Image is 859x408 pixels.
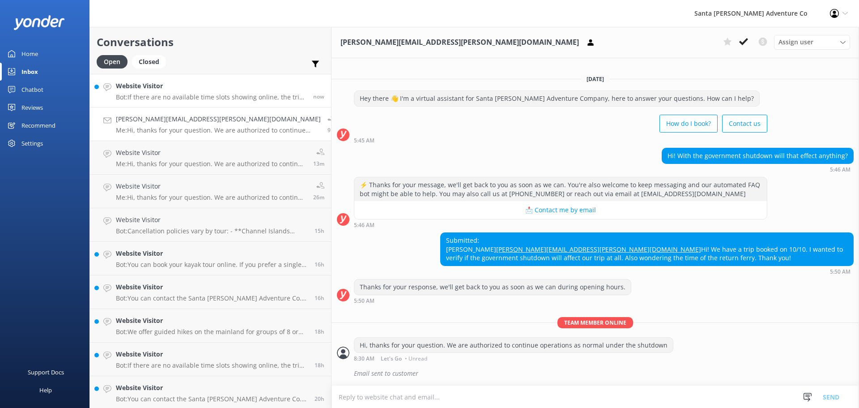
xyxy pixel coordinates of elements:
div: Oct 01 2025 05:45am (UTC -07:00) America/Tijuana [354,137,767,143]
h4: Website Visitor [116,349,308,359]
div: Support Docs [28,363,64,381]
a: Website VisitorBot:Cancellation policies vary by tour: - **Channel Islands tours**: Full refunds ... [90,208,331,242]
div: Closed [132,55,166,69]
h4: Website Visitor [116,282,308,292]
span: Sep 30 2025 04:00pm (UTC -07:00) America/Tijuana [315,294,324,302]
div: Settings [21,134,43,152]
span: Sep 30 2025 04:38pm (UTC -07:00) America/Tijuana [315,261,324,268]
a: Website VisitorMe:Hi, thanks for your question. We are authorized to continue operations as norma... [90,141,331,175]
p: Bot: If there are no available time slots showing online, the trip is likely full. You can reach ... [116,93,306,101]
button: How do I book? [659,115,718,133]
strong: 5:45 AM [354,138,374,143]
h4: Website Visitor [116,316,308,326]
div: Oct 01 2025 05:46am (UTC -07:00) America/Tijuana [354,222,767,228]
span: Oct 01 2025 08:30am (UTC -07:00) America/Tijuana [327,126,336,134]
div: Recommend [21,116,55,134]
button: Contact us [722,115,767,133]
span: Let's Go [381,356,402,361]
span: Sep 30 2025 12:01pm (UTC -07:00) America/Tijuana [315,395,324,403]
div: Inbox [21,63,38,81]
span: Sep 30 2025 05:31pm (UTC -07:00) America/Tijuana [315,227,324,235]
span: Assign user [778,37,813,47]
span: Sep 30 2025 02:25pm (UTC -07:00) America/Tijuana [315,328,324,335]
div: Oct 01 2025 05:50am (UTC -07:00) America/Tijuana [440,268,854,275]
div: Thanks for your response, we'll get back to you as soon as we can during opening hours. [354,279,631,295]
div: Email sent to customer [354,366,854,381]
a: [PERSON_NAME][EMAIL_ADDRESS][PERSON_NAME][DOMAIN_NAME] [496,245,701,253]
a: Website VisitorBot:You can book your kayak tour online. If you prefer a single kayak, make a note... [90,242,331,275]
div: Chatbot [21,81,43,99]
a: Closed [132,56,170,66]
p: Me: Hi, thanks for your question. We are authorized to continue operations as normal under the sh... [116,193,306,202]
div: 2025-10-01T15:34:21.737 [337,366,854,381]
strong: 8:30 AM [354,356,374,361]
h2: Conversations [97,34,324,51]
p: Bot: Cancellation policies vary by tour: - **Channel Islands tours**: Full refunds if canceled at... [116,227,308,235]
p: Me: Hi, thanks for your question. We are authorized to continue operations as normal under the sh... [116,126,321,134]
div: Submitted: [PERSON_NAME] Hi! We have a trip booked on 10/10. I wanted to verify if the government... [441,233,853,266]
a: Website VisitorBot:If there are no available time slots showing online, the trip is likely full. ... [90,343,331,376]
p: Bot: You can book your kayak tour online. If you prefer a single kayak, make a note of it in the ... [116,261,308,269]
a: Website VisitorBot:If there are no available time slots showing online, the trip is likely full. ... [90,74,331,107]
h3: [PERSON_NAME][EMAIL_ADDRESS][PERSON_NAME][DOMAIN_NAME] [340,37,579,48]
h4: Website Visitor [116,249,308,258]
div: Hi, thanks for your question. We are authorized to continue operations as normal under the shutdown [354,338,673,353]
a: [PERSON_NAME][EMAIL_ADDRESS][PERSON_NAME][DOMAIN_NAME]Me:Hi, thanks for your question. We are aut... [90,107,331,141]
p: Bot: We offer guided hikes on the mainland for groups of 8 or more guests. On Santa [PERSON_NAME]... [116,328,308,336]
div: Help [39,381,52,399]
a: Website VisitorMe:Hi, thanks for your question. We are authorized to continue operations as norma... [90,175,331,208]
span: Oct 01 2025 08:25am (UTC -07:00) America/Tijuana [313,160,324,167]
span: Sep 30 2025 01:56pm (UTC -07:00) America/Tijuana [315,361,324,369]
h4: Website Visitor [116,81,306,91]
div: Oct 01 2025 05:46am (UTC -07:00) America/Tijuana [662,166,854,172]
div: Reviews [21,99,43,116]
div: Hi! With the government shutdown will that effect anything? [662,148,853,163]
div: ⚡ Thanks for your message, we'll get back to you as soon as we can. You're also welcome to keep m... [354,177,767,201]
p: Bot: You can contact the Santa [PERSON_NAME] Adventure Co. team at [PHONE_NUMBER], or by emailing... [116,395,308,403]
span: • Unread [405,356,427,361]
span: Team member online [557,317,633,328]
div: Open [97,55,128,69]
div: Oct 01 2025 08:30am (UTC -07:00) America/Tijuana [354,355,673,361]
a: Website VisitorBot:We offer guided hikes on the mainland for groups of 8 or more guests. On Santa... [90,309,331,343]
h4: [PERSON_NAME][EMAIL_ADDRESS][PERSON_NAME][DOMAIN_NAME] [116,114,321,124]
p: Bot: If there are no available time slots showing online, the trip is likely full. You can reach ... [116,361,308,369]
h4: Website Visitor [116,181,306,191]
strong: 5:46 AM [830,167,850,172]
button: 📩 Contact me by email [354,201,767,219]
h4: Website Visitor [116,148,306,158]
div: Assign User [774,35,850,49]
div: Home [21,45,38,63]
span: Oct 01 2025 08:13am (UTC -07:00) America/Tijuana [313,193,324,201]
div: Oct 01 2025 05:50am (UTC -07:00) America/Tijuana [354,297,631,304]
span: [DATE] [581,75,609,83]
p: Me: Hi, thanks for your question. We are authorized to continue operations as normal under the sh... [116,160,306,168]
a: Open [97,56,132,66]
strong: 5:50 AM [830,269,850,275]
p: Bot: You can contact the Santa [PERSON_NAME] Adventure Co. team at [PHONE_NUMBER] or by emailing ... [116,294,308,302]
h4: Website Visitor [116,383,308,393]
strong: 5:50 AM [354,298,374,304]
a: Website VisitorBot:You can contact the Santa [PERSON_NAME] Adventure Co. team at [PHONE_NUMBER] o... [90,275,331,309]
strong: 5:46 AM [354,223,374,228]
img: yonder-white-logo.png [13,15,65,30]
h4: Website Visitor [116,215,308,225]
div: Hey there 👋 I'm a virtual assistant for Santa [PERSON_NAME] Adventure Company, here to answer you... [354,91,759,106]
span: Oct 01 2025 08:38am (UTC -07:00) America/Tijuana [313,93,324,100]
